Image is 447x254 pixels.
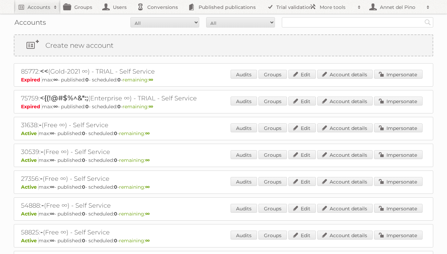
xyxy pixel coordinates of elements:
strong: 0 [82,238,85,244]
h2: 58825: (Free ∞) - Self Service [21,228,262,237]
span: <{(!@#$%^&*:; [40,94,88,102]
strong: ∞ [50,157,54,163]
a: Groups [258,123,287,132]
a: Impersonate [374,231,423,240]
a: Create new account [14,35,433,56]
strong: 0 [117,103,121,110]
a: Edit [288,70,316,79]
span: Active [21,211,39,217]
a: Groups [258,177,287,186]
strong: 0 [82,211,85,217]
h2: 85772: (Gold-2021 ∞) - TRIAL - Self Service [21,67,262,76]
a: Audits [231,123,257,132]
span: Expired [21,103,42,110]
span: Active [21,184,39,190]
p: max: - published: - scheduled: - [21,238,426,244]
span: - [41,201,44,209]
a: Edit [288,231,316,240]
strong: ∞ [53,103,58,110]
strong: ∞ [50,238,54,244]
strong: 0 [114,157,117,163]
span: remaining: [123,103,153,110]
a: Edit [288,123,316,132]
a: Account details [317,150,373,159]
strong: 0 [82,130,85,136]
span: remaining: [119,184,150,190]
a: Impersonate [374,204,423,213]
a: Groups [258,70,287,79]
h2: 31638: (Free ∞) - Self Service [21,121,262,130]
input: Search [423,17,433,27]
h2: 75759: (Enterprise ∞) - TRIAL - Self Service [21,94,262,103]
strong: 0 [114,184,117,190]
a: Edit [288,177,316,186]
span: remaining: [119,157,150,163]
p: max: - published: - scheduled: - [21,130,426,136]
span: remaining: [119,130,150,136]
a: Audits [231,204,257,213]
span: Active [21,130,39,136]
a: Edit [288,150,316,159]
h2: 27356: (Free ∞) - Self Service [21,174,262,183]
span: remaining: [119,238,150,244]
a: Account details [317,97,373,106]
h2: Annet del Pino [378,4,423,11]
a: Impersonate [374,70,423,79]
strong: 0 [114,238,117,244]
strong: ∞ [53,77,58,83]
span: - [41,147,43,156]
strong: ∞ [145,211,150,217]
strong: 0 [85,77,89,83]
strong: 0 [85,103,89,110]
strong: 0 [114,211,117,217]
strong: 0 [117,77,121,83]
strong: ∞ [145,157,150,163]
span: remaining: [119,211,150,217]
p: max: - published: - scheduled: - [21,157,426,163]
strong: 0 [82,184,85,190]
a: Groups [258,150,287,159]
strong: ∞ [149,103,153,110]
a: Account details [317,204,373,213]
a: Audits [231,150,257,159]
a: Account details [317,123,373,132]
span: - [40,174,43,183]
a: Account details [317,70,373,79]
a: Audits [231,177,257,186]
a: Impersonate [374,97,423,106]
span: remaining: [123,77,153,83]
strong: 0 [82,157,85,163]
span: - [40,228,43,236]
a: Audits [231,97,257,106]
strong: ∞ [145,184,150,190]
p: max: - published: - scheduled: - [21,103,426,110]
a: Groups [258,231,287,240]
strong: ∞ [50,211,54,217]
span: - [39,121,42,129]
strong: ∞ [149,77,153,83]
strong: ∞ [145,130,150,136]
span: << [40,67,48,75]
a: Impersonate [374,177,423,186]
h2: More tools [320,4,354,11]
strong: ∞ [50,130,54,136]
span: Active [21,157,39,163]
p: max: - published: - scheduled: - [21,211,426,217]
span: Active [21,238,39,244]
a: Audits [231,231,257,240]
a: Edit [288,204,316,213]
a: Edit [288,97,316,106]
h2: Accounts [28,4,50,11]
a: Account details [317,177,373,186]
a: Groups [258,204,287,213]
h2: 54888: (Free ∞) - Self Service [21,201,262,210]
a: Groups [258,97,287,106]
p: max: - published: - scheduled: - [21,77,426,83]
a: Impersonate [374,150,423,159]
a: Audits [231,70,257,79]
a: Account details [317,231,373,240]
h2: 30539: (Free ∞) - Self Service [21,147,262,156]
strong: ∞ [50,184,54,190]
strong: ∞ [145,238,150,244]
span: Expired [21,77,42,83]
